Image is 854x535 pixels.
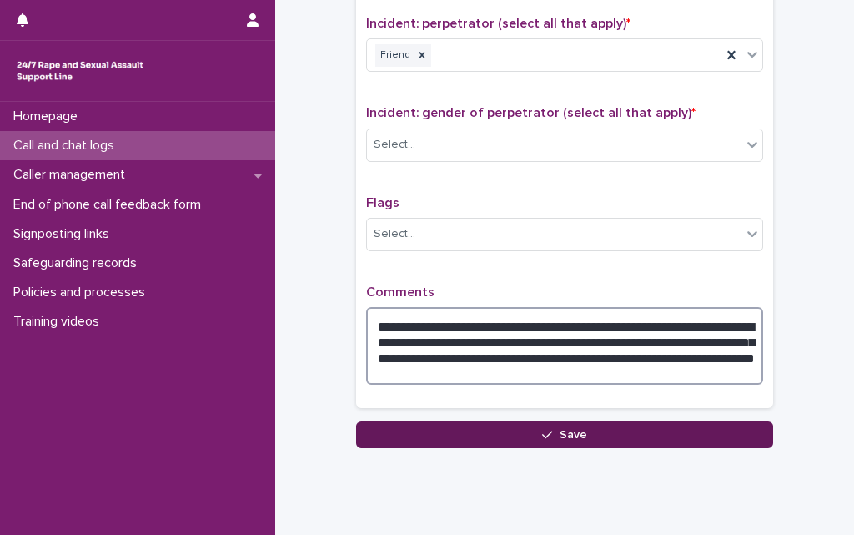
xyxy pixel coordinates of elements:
div: Select... [374,225,415,243]
p: Signposting links [7,226,123,242]
span: Incident: gender of perpetrator (select all that apply) [366,106,696,119]
p: Safeguarding records [7,255,150,271]
span: Comments [366,285,435,299]
span: Flags [366,196,399,209]
p: Training videos [7,314,113,330]
span: Save [560,429,587,441]
div: Friend [375,44,413,67]
button: Save [356,421,773,448]
img: rhQMoQhaT3yELyF149Cw [13,54,147,88]
p: Policies and processes [7,285,158,300]
p: End of phone call feedback form [7,197,214,213]
p: Caller management [7,167,138,183]
span: Incident: perpetrator (select all that apply) [366,17,630,30]
p: Call and chat logs [7,138,128,154]
div: Select... [374,136,415,154]
p: Homepage [7,109,91,124]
